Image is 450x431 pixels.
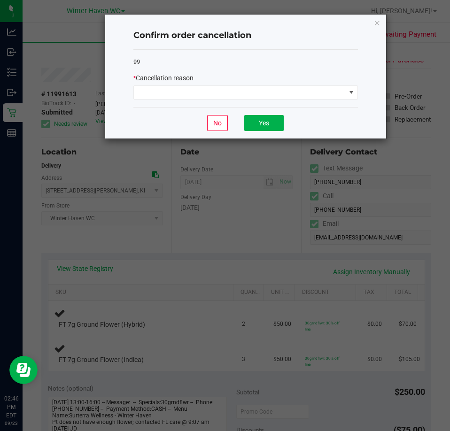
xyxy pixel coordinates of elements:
[133,30,358,42] h4: Confirm order cancellation
[136,74,194,82] span: Cancellation reason
[244,115,284,131] button: Yes
[207,115,228,131] button: No
[133,58,140,65] span: 99
[374,17,380,28] button: Close
[9,356,38,384] iframe: Resource center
